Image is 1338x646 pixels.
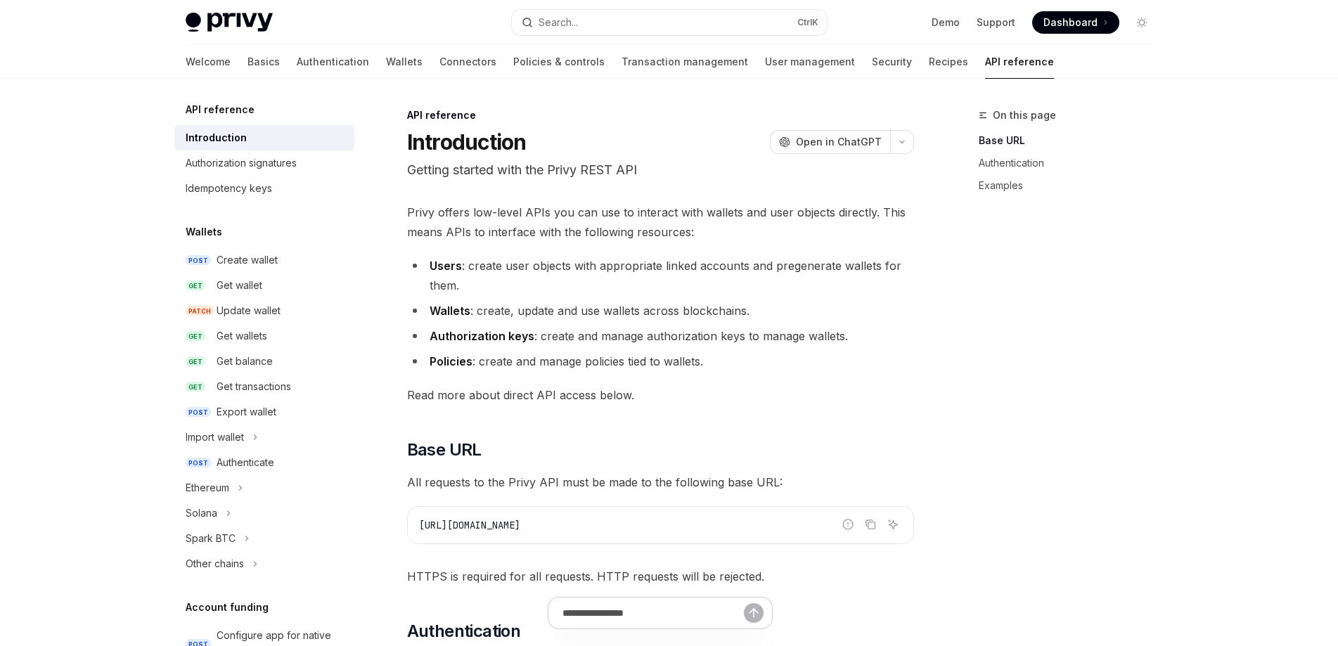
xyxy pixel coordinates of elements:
[186,129,247,146] div: Introduction
[186,479,229,496] div: Ethereum
[174,323,354,349] a: GETGet wallets
[430,354,472,368] strong: Policies
[765,45,855,79] a: User management
[839,515,857,534] button: Report incorrect code
[186,331,205,342] span: GET
[186,458,211,468] span: POST
[186,13,273,32] img: light logo
[407,160,914,180] p: Getting started with the Privy REST API
[861,515,880,534] button: Copy the contents from the code block
[174,150,354,176] a: Authorization signatures
[419,519,520,531] span: [URL][DOMAIN_NAME]
[174,374,354,399] a: GETGet transactions
[407,326,914,346] li: : create and manage authorization keys to manage wallets.
[174,273,354,298] a: GETGet wallet
[979,174,1164,197] a: Examples
[932,15,960,30] a: Demo
[174,247,354,273] a: POSTCreate wallet
[985,45,1054,79] a: API reference
[770,130,890,154] button: Open in ChatGPT
[186,356,205,367] span: GET
[430,304,470,318] strong: Wallets
[407,439,482,461] span: Base URL
[439,45,496,79] a: Connectors
[247,45,280,79] a: Basics
[186,530,236,547] div: Spark BTC
[217,277,262,294] div: Get wallet
[174,176,354,201] a: Idempotency keys
[977,15,1015,30] a: Support
[407,108,914,122] div: API reference
[539,14,578,31] div: Search...
[562,597,744,628] input: Ask a question...
[186,255,211,266] span: POST
[386,45,423,79] a: Wallets
[872,45,912,79] a: Security
[797,17,818,28] span: Ctrl K
[186,45,231,79] a: Welcome
[929,45,968,79] a: Recipes
[186,555,244,572] div: Other chains
[1032,11,1119,34] a: Dashboard
[186,101,255,118] h5: API reference
[430,329,534,343] strong: Authorization keys
[174,298,354,323] a: PATCHUpdate wallet
[217,328,267,344] div: Get wallets
[174,500,354,526] button: Toggle Solana section
[1131,11,1153,34] button: Toggle dark mode
[174,349,354,374] a: GETGet balance
[407,472,914,492] span: All requests to the Privy API must be made to the following base URL:
[407,351,914,371] li: : create and manage policies tied to wallets.
[186,505,217,522] div: Solana
[186,224,222,240] h5: Wallets
[174,551,354,576] button: Toggle Other chains section
[186,280,205,291] span: GET
[979,152,1164,174] a: Authentication
[174,425,354,450] button: Toggle Import wallet section
[186,155,297,172] div: Authorization signatures
[979,129,1164,152] a: Base URL
[884,515,902,534] button: Ask AI
[186,407,211,418] span: POST
[186,599,269,616] h5: Account funding
[174,125,354,150] a: Introduction
[217,378,291,395] div: Get transactions
[297,45,369,79] a: Authentication
[744,603,764,623] button: Send message
[217,252,278,269] div: Create wallet
[186,180,272,197] div: Idempotency keys
[512,10,827,35] button: Open search
[407,256,914,295] li: : create user objects with appropriate linked accounts and pregenerate wallets for them.
[407,202,914,242] span: Privy offers low-level APIs you can use to interact with wallets and user objects directly. This ...
[217,302,281,319] div: Update wallet
[174,399,354,425] a: POSTExport wallet
[430,259,462,273] strong: Users
[407,567,914,586] span: HTTPS is required for all requests. HTTP requests will be rejected.
[217,403,276,420] div: Export wallet
[1043,15,1098,30] span: Dashboard
[513,45,605,79] a: Policies & controls
[186,429,244,446] div: Import wallet
[174,475,354,500] button: Toggle Ethereum section
[186,382,205,392] span: GET
[174,450,354,475] a: POSTAuthenticate
[217,454,274,471] div: Authenticate
[407,385,914,405] span: Read more about direct API access below.
[407,129,527,155] h1: Introduction
[796,135,882,149] span: Open in ChatGPT
[993,107,1056,124] span: On this page
[622,45,748,79] a: Transaction management
[174,526,354,551] button: Toggle Spark BTC section
[407,301,914,321] li: : create, update and use wallets across blockchains.
[186,306,214,316] span: PATCH
[217,353,273,370] div: Get balance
